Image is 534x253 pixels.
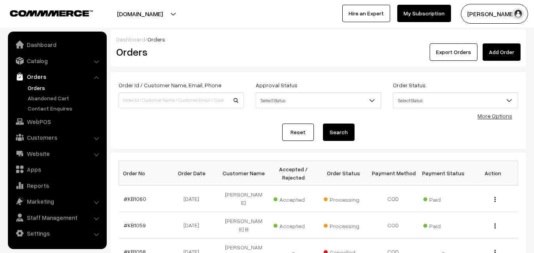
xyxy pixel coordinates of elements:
a: Staff Management [10,210,104,225]
a: Abandoned Cart [26,94,104,102]
th: Order Date [169,161,219,186]
th: Order No [119,161,169,186]
button: [PERSON_NAME]… [461,4,528,24]
label: Order Id / Customer Name, Email, Phone [119,81,221,89]
span: Paid [423,193,463,204]
a: Apps [10,162,104,176]
a: Dashboard [116,36,145,43]
a: Reset [282,124,314,141]
td: [PERSON_NAME] [219,186,268,212]
a: Hire an Expert [342,5,390,22]
div: / [116,35,521,43]
td: COD [368,186,418,212]
th: Payment Method [368,161,418,186]
a: COMMMERCE [10,8,79,17]
a: Contact Enquires [26,104,104,112]
a: My Subscription [397,5,451,22]
td: COD [368,212,418,238]
a: WebPOS [10,114,104,129]
td: [DATE] [169,186,219,212]
span: Paid [423,220,463,230]
label: Approval Status [256,81,298,89]
a: Reports [10,178,104,193]
button: [DOMAIN_NAME] [89,4,191,24]
span: Select Status [393,94,518,107]
img: user [512,8,524,20]
th: Payment Status [418,161,468,186]
a: Website [10,146,104,161]
span: Select Status [256,92,381,108]
span: Select Status [393,92,518,108]
a: Orders [26,84,104,92]
img: Menu [494,197,496,202]
span: Orders [147,36,165,43]
span: Processing [324,220,363,230]
th: Customer Name [219,161,268,186]
input: Order Id / Customer Name / Customer Email / Customer Phone [119,92,244,108]
td: [PERSON_NAME] B [219,212,268,238]
button: Search [323,124,355,141]
label: Order Status [393,81,426,89]
td: [DATE] [169,212,219,238]
a: Orders [10,69,104,84]
th: Order Status [319,161,368,186]
a: Dashboard [10,37,104,52]
span: Accepted [274,193,313,204]
h2: Orders [116,46,243,58]
span: Accepted [274,220,313,230]
img: Menu [494,223,496,229]
span: Select Status [256,94,381,107]
img: COMMMERCE [10,10,93,16]
a: #KB1060 [124,195,146,202]
th: Accepted / Rejected [268,161,318,186]
a: Add Order [483,43,521,61]
a: Settings [10,226,104,240]
button: Export Orders [430,43,477,61]
th: Action [468,161,518,186]
span: Processing [324,193,363,204]
a: Marketing [10,194,104,208]
a: Catalog [10,54,104,68]
a: #KB1059 [124,222,146,229]
a: Customers [10,130,104,144]
a: More Options [477,112,512,119]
